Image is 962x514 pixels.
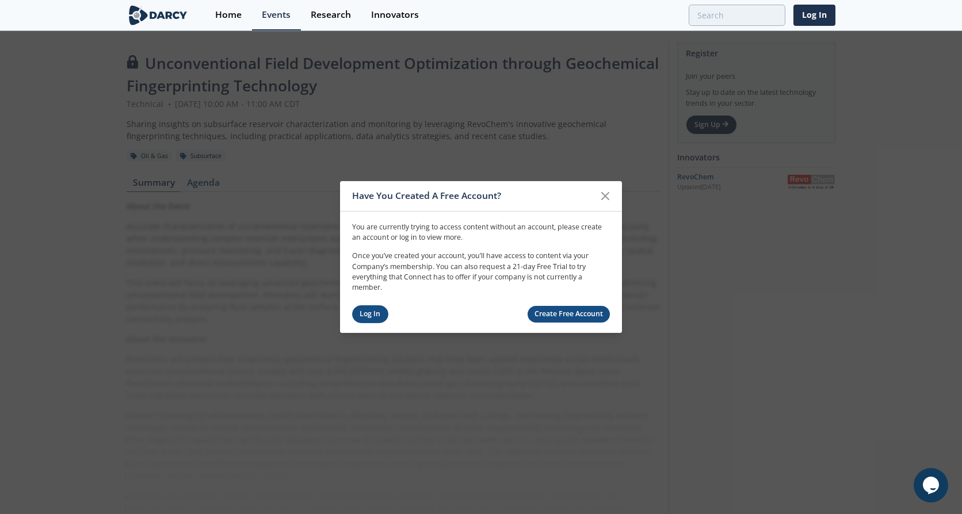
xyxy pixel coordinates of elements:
[352,305,388,323] a: Log In
[352,251,610,293] p: Once you’ve created your account, you’ll have access to content via your Company’s membership. Yo...
[352,221,610,243] p: You are currently trying to access content without an account, please create an account or log in...
[689,5,785,26] input: Advanced Search
[352,185,594,207] div: Have You Created A Free Account?
[127,5,189,25] img: logo-wide.svg
[914,468,950,503] iframe: chat widget
[262,10,291,20] div: Events
[528,306,610,323] a: Create Free Account
[371,10,419,20] div: Innovators
[793,5,835,26] a: Log In
[311,10,351,20] div: Research
[215,10,242,20] div: Home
